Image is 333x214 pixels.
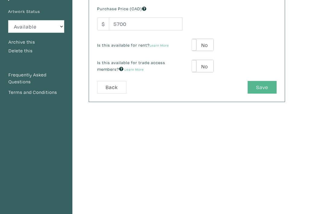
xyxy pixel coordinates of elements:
[8,8,40,15] label: Artwork Status
[125,67,144,72] a: Learn More
[8,71,64,86] a: Frequently Asked Questions
[192,60,213,72] label: No
[97,5,146,12] label: Purchase Price (CAD)
[8,38,35,46] button: Archive this
[97,59,182,72] label: Is this available for trade access members?
[192,39,214,51] div: YesNo
[192,39,213,51] label: No
[8,47,33,55] button: Delete this
[97,17,109,30] span: $
[248,81,277,94] button: Save
[97,81,126,94] a: Back
[97,42,169,48] label: Is this available for rent?
[150,43,169,48] a: Learn More
[8,88,64,96] a: Terms and Conditions
[192,60,214,73] div: YesNo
